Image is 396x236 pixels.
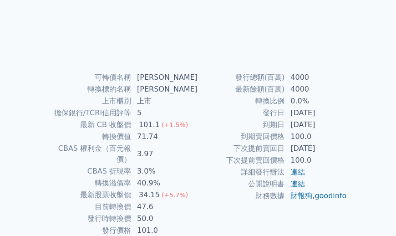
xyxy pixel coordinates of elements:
td: 財務數據 [198,190,285,202]
td: 轉換溢價率 [49,177,132,189]
a: goodinfo [315,191,346,200]
td: [PERSON_NAME] [132,72,198,83]
td: 可轉債名稱 [49,72,132,83]
td: 最新餘額(百萬) [198,83,285,95]
td: 4000 [285,72,347,83]
td: 5 [132,107,198,119]
td: 50.0 [132,213,198,225]
td: 轉換價值 [49,131,132,143]
td: 4000 [285,83,347,95]
td: 最新股票收盤價 [49,189,132,201]
td: 發行總額(百萬) [198,72,285,83]
td: 3.0% [132,165,198,177]
span: (+1.5%) [162,121,188,128]
div: 34.15 [137,190,162,200]
td: , [285,190,347,202]
td: 100.0 [285,131,347,143]
td: CBAS 權利金（百元報價） [49,143,132,165]
td: 轉換標的名稱 [49,83,132,95]
td: 到期賣回價格 [198,131,285,143]
td: 詳細發行辦法 [198,166,285,178]
td: 公開說明書 [198,178,285,190]
td: [DATE] [285,119,347,131]
div: 101.1 [137,119,162,130]
td: 上市櫃別 [49,95,132,107]
div: 聊天小工具 [350,192,396,236]
td: 40.9% [132,177,198,189]
td: 發行日 [198,107,285,119]
td: 下次提前賣回價格 [198,154,285,166]
td: 100.0 [285,154,347,166]
td: 3.97 [132,143,198,165]
td: 47.6 [132,201,198,213]
td: 轉換比例 [198,95,285,107]
a: 連結 [290,180,305,188]
a: 連結 [290,168,305,176]
td: [DATE] [285,107,347,119]
td: [DATE] [285,143,347,154]
span: (+5.7%) [162,191,188,199]
td: 擔保銀行/TCRI信用評等 [49,107,132,119]
a: 財報狗 [290,191,312,200]
td: 上市 [132,95,198,107]
td: 0.0% [285,95,347,107]
iframe: Chat Widget [350,192,396,236]
td: 目前轉換價 [49,201,132,213]
td: CBAS 折現率 [49,165,132,177]
td: 下次提前賣回日 [198,143,285,154]
td: 到期日 [198,119,285,131]
td: 發行時轉換價 [49,213,132,225]
td: 最新 CB 收盤價 [49,119,132,131]
td: [PERSON_NAME] [132,83,198,95]
td: 71.74 [132,131,198,143]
